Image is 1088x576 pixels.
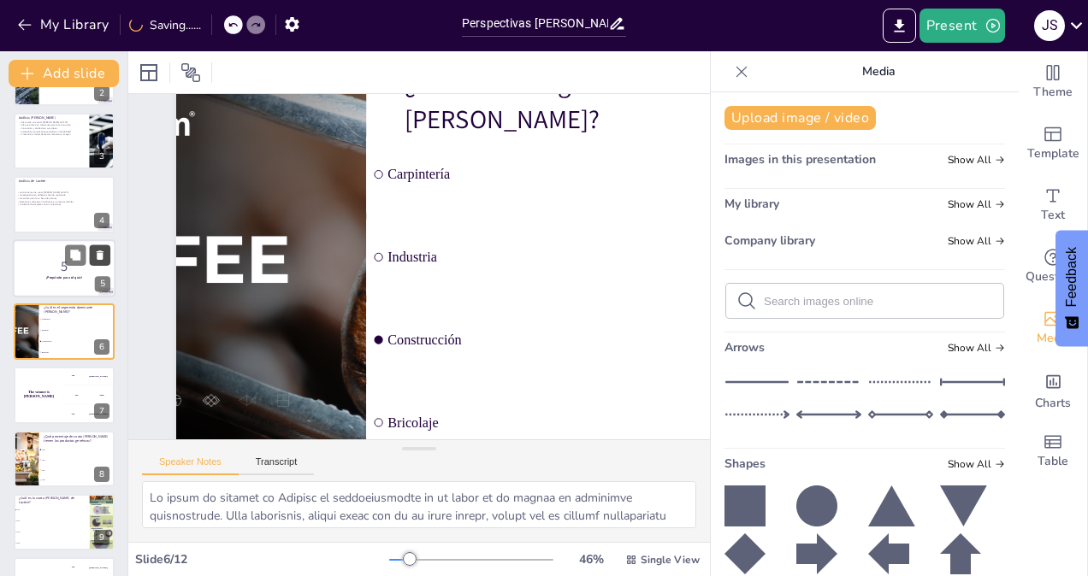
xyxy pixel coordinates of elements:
div: Add ready made slides [1019,113,1087,174]
strong: ¡Prepárate para el quiz! [46,275,82,279]
span: Images in this presentation [724,151,876,168]
button: Add slide [9,60,119,87]
span: Show all [948,235,1005,247]
span: Media [1037,329,1070,348]
span: Bricolaje [387,414,930,431]
div: 4 [94,213,109,228]
button: Duplicate Slide [65,244,86,265]
p: Presencia en ferias del sector refuerza su imagen [19,133,85,137]
span: Carpintería [42,319,114,320]
p: ¿Cuál es el segmento dominante [PERSON_NAME]? [405,66,899,137]
div: [PERSON_NAME] [89,414,107,416]
span: Industria [42,329,114,331]
button: Transcript [239,456,315,475]
p: Campañas de marketing centradas en durabilidad [19,130,85,133]
div: 9 [94,530,109,545]
p: ¿Cuál es el segmento dominante [PERSON_NAME]? [44,305,109,314]
p: ¿Qué porcentaje de cuota [PERSON_NAME] tienen los productos genéricos? [44,434,109,444]
span: Company library [724,232,815,249]
span: Construcción [387,332,930,348]
div: 46 % [571,551,612,567]
div: 100 [64,557,115,576]
span: Position [180,62,201,83]
span: 35% [42,468,114,470]
span: Single View [641,553,700,567]
div: 2 [94,85,109,101]
div: Add charts and graphs [1019,359,1087,420]
button: My Library [13,11,116,38]
span: Table [1038,452,1068,471]
div: 100 [64,367,115,385]
h4: The winner is [PERSON_NAME] [14,391,64,399]
span: 15% [42,459,114,461]
span: 35% [16,542,88,544]
span: 20% [16,520,88,521]
div: 3 [94,149,109,164]
p: Sika tiene una cuota [PERSON_NAME] del 20% [19,120,85,124]
span: Charts [1035,394,1071,413]
div: https://cdn.sendsteps.com/images/logo/sendsteps_logo_white.pnghttps://cdn.sendsteps.com/images/lo... [14,303,115,360]
span: Bricolaje [42,351,114,353]
p: Se especializa en adhesivos de alta resistencia [17,194,108,197]
button: Present [919,9,1005,43]
span: Show all [948,458,1005,470]
div: Get real-time input from your audience [1019,236,1087,297]
p: Sika se enfoca en soluciones para la construcción [19,124,85,127]
div: Add text boxes [1019,174,1087,236]
div: Change the overall theme [1019,51,1087,113]
p: Media [755,51,1002,92]
div: https://cdn.sendsteps.com/images/logo/sendsteps_logo_white.pnghttps://cdn.sendsteps.com/images/lo... [14,113,115,169]
button: Speaker Notes [142,456,239,475]
span: Feedback [1064,247,1079,307]
div: https://cdn.sendsteps.com/images/logo/sendsteps_logo_white.pnghttps://cdn.sendsteps.com/images/lo... [14,367,115,423]
span: Show all [948,198,1005,210]
p: Confianza de empresas en sus soluciones [17,203,108,207]
div: Jaap [99,394,103,397]
div: Slide 6 / 12 [135,551,389,567]
div: 6 [94,339,109,355]
p: Análisis [PERSON_NAME] [19,115,85,120]
span: Show all [948,154,1005,166]
button: Export to PowerPoint [883,9,916,43]
textarea: La respuesta correcta es Construcción, como se menciona en la diapositiva "Análisis [PERSON_NAME]... [142,481,696,528]
button: Feedback - Show survey [1055,230,1088,346]
span: My library [724,196,779,212]
p: 5 [18,256,110,275]
div: Saving...... [129,17,201,33]
button: Upload image / video [724,106,876,130]
p: Diversificación de su base de clientes [17,197,108,201]
input: Insert title [462,11,608,36]
span: Questions [1026,267,1081,286]
div: https://cdn.sendsteps.com/images/logo/sendsteps_logo_white.pnghttps://cdn.sendsteps.com/images/lo... [14,176,115,232]
p: Marketing centrado en la eficacia en entornos difíciles [17,200,108,203]
span: 15% [16,509,88,511]
span: 20% [42,449,114,450]
span: Show all [948,342,1005,354]
div: 200 [64,386,115,405]
div: 300 [64,405,115,424]
span: Shapes [724,456,766,472]
div: Add a table [1019,420,1087,482]
span: Theme [1033,83,1073,102]
span: Template [1027,144,1079,163]
span: 10% [42,479,114,480]
div: Add images, graphics, shapes or video [1019,297,1087,359]
div: 8 [94,467,109,482]
div: J S [1034,10,1065,41]
p: Innovación y calidad son sus pilares [19,126,85,130]
div: https://cdn.sendsteps.com/images/logo/sendsteps_logo_white.pnghttps://cdn.sendsteps.com/images/lo... [13,239,115,297]
span: Industria [387,250,930,266]
span: 10% [16,531,88,532]
p: ¿Cuál es la cuota [PERSON_NAME] de Loctite? [19,496,85,505]
input: Search images online [764,295,993,308]
div: Layout [135,59,163,86]
div: 7 [94,403,109,419]
div: 9 [14,494,115,550]
p: Análisis de Loctite [19,179,109,184]
span: Carpintería [387,167,930,183]
div: 5 [95,276,110,291]
div: https://cdn.sendsteps.com/images/logo/sendsteps_logo_white.pnghttps://cdn.sendsteps.com/images/lo... [14,431,115,487]
button: Delete Slide [90,244,110,265]
span: Text [1041,206,1065,225]
button: J S [1034,9,1065,43]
